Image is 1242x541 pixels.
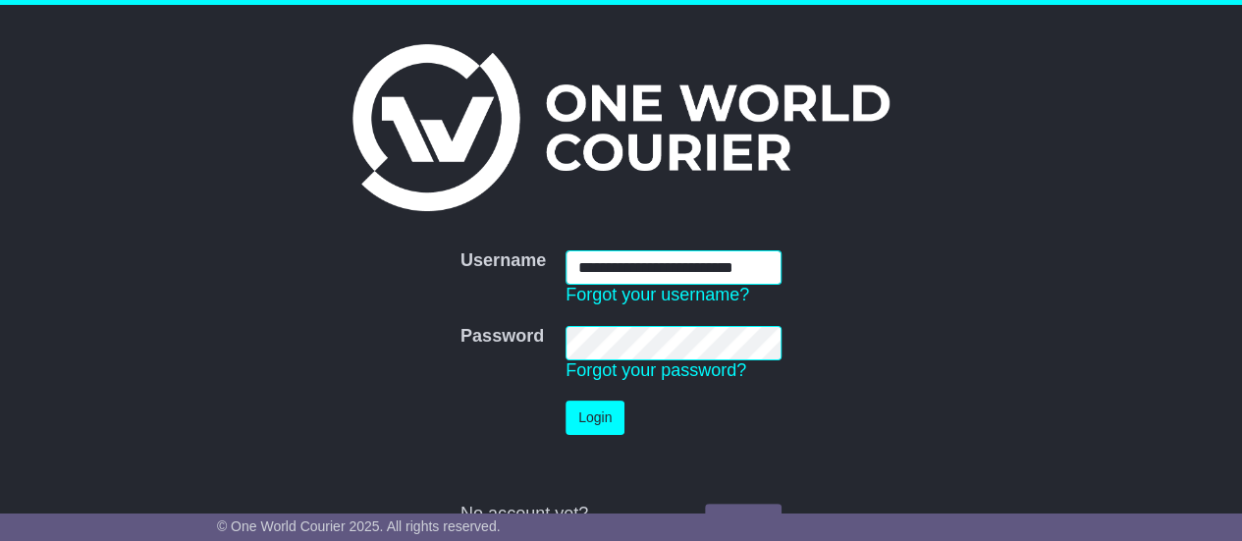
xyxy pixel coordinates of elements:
label: Username [460,250,546,272]
span: © One World Courier 2025. All rights reserved. [217,518,501,534]
label: Password [460,326,544,348]
a: Register [705,504,782,538]
div: No account yet? [460,504,782,525]
a: Forgot your username? [566,285,749,304]
a: Forgot your password? [566,360,746,380]
button: Login [566,401,624,435]
img: One World [352,44,889,211]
